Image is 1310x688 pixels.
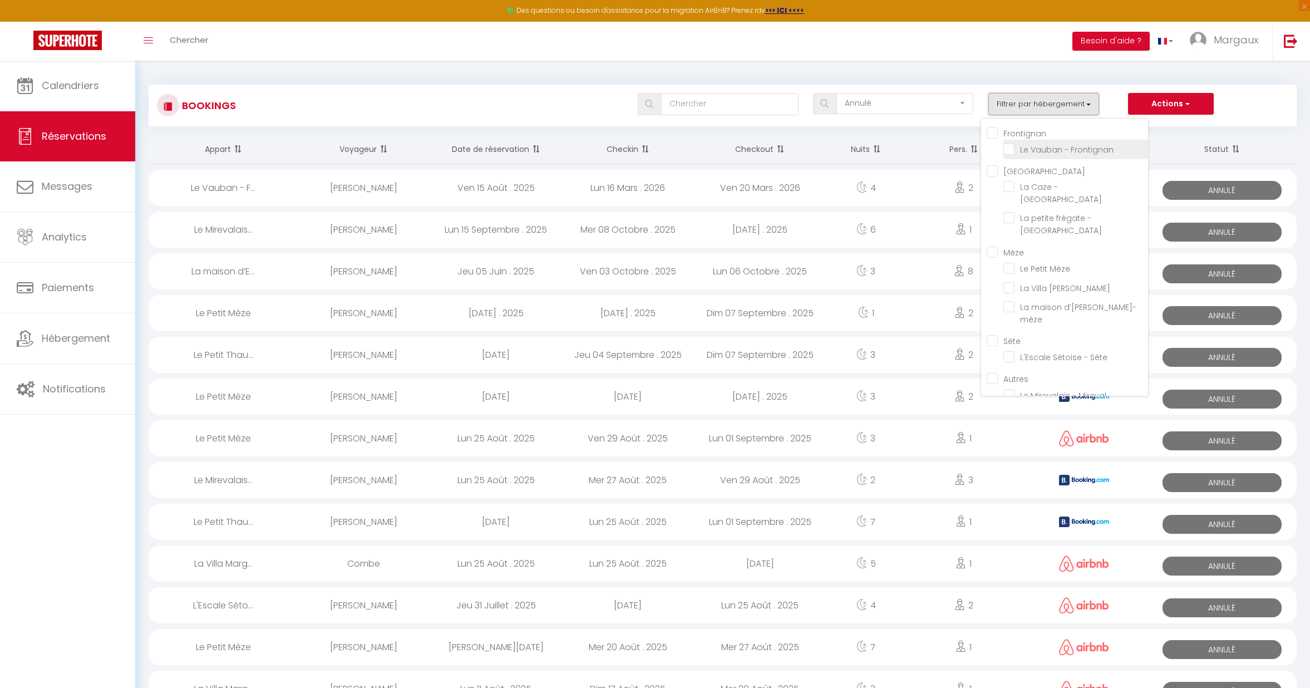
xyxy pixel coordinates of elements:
[161,22,216,61] a: Chercher
[42,331,110,345] span: Hébergement
[661,93,798,115] input: Chercher
[1148,135,1297,164] th: Sort by status
[1181,22,1272,61] a: ... Margaux
[170,34,208,46] span: Chercher
[42,230,87,244] span: Analytics
[1020,263,1070,274] span: Le Petit Mèze
[1284,34,1298,48] img: logout
[149,135,298,164] th: Sort by rentals
[1190,32,1206,48] img: ...
[694,135,826,164] th: Sort by checkout
[42,281,94,294] span: Paiements
[42,129,106,143] span: Réservations
[1020,302,1136,325] span: La maison d’[PERSON_NAME]-mèze
[562,135,694,164] th: Sort by checkin
[1072,32,1150,51] button: Besoin d'aide ?
[1128,93,1214,115] button: Actions
[179,93,236,118] h3: Bookings
[42,179,92,193] span: Messages
[33,31,102,50] img: Super Booking
[907,135,1021,164] th: Sort by people
[988,93,1100,115] button: Filtrer par hébergement
[765,6,804,15] a: >>> ICI <<<<
[1020,213,1102,236] span: La petite frégate - [GEOGRAPHIC_DATA]
[1020,283,1110,294] span: La Villa [PERSON_NAME]
[1020,181,1102,205] span: La Caze - [GEOGRAPHIC_DATA]
[43,382,106,396] span: Notifications
[826,135,906,164] th: Sort by nights
[298,135,430,164] th: Sort by guest
[42,78,99,92] span: Calendriers
[1214,33,1258,47] span: Margaux
[430,135,562,164] th: Sort by booking date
